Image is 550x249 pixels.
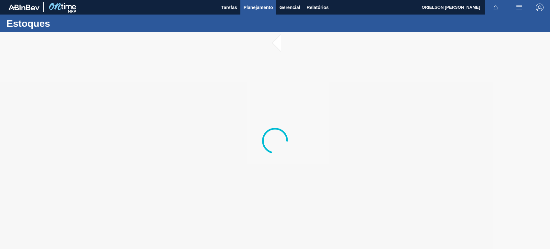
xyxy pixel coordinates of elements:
[536,4,544,11] img: Logout
[8,5,39,10] img: TNhmsLtSVTkK8tSr43FrP2fwEKptu5GPRR3wAAAABJRU5ErkJggg==
[280,4,300,11] span: Gerencial
[307,4,329,11] span: Relatórios
[6,20,121,27] h1: Estoques
[221,4,237,11] span: Tarefas
[244,4,273,11] span: Planejamento
[485,3,506,12] button: Notificações
[515,4,523,11] img: userActions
